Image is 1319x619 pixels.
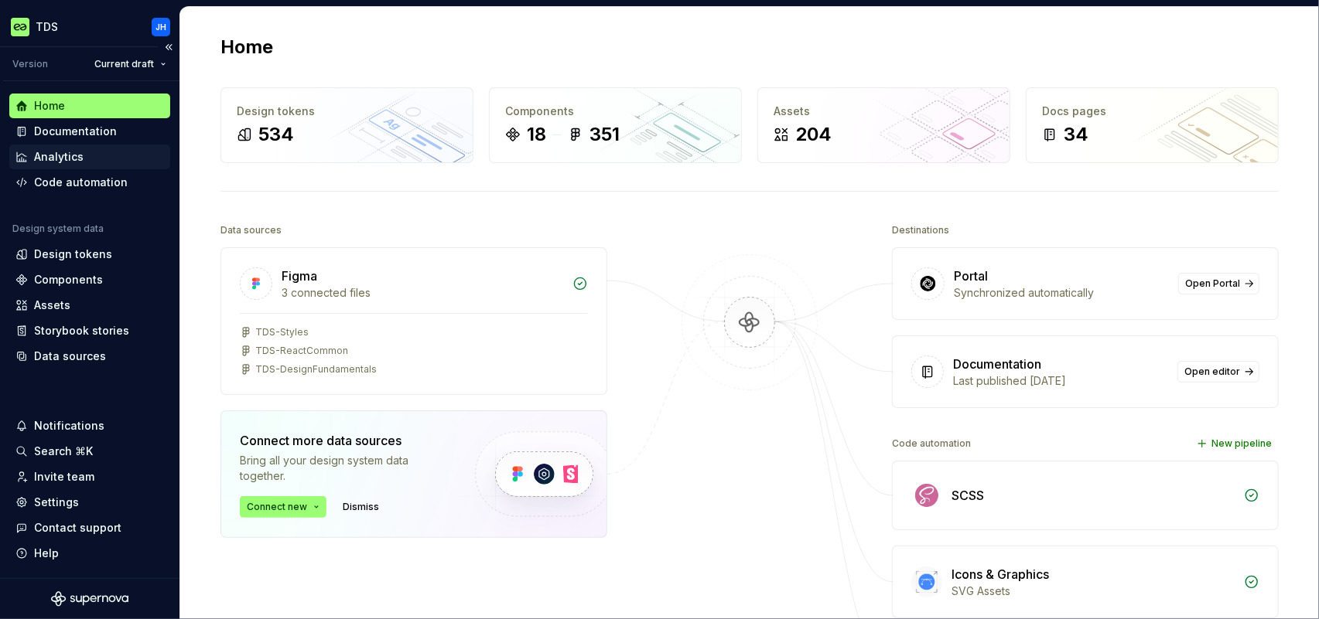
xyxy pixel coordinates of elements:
div: Assets [774,104,994,119]
button: New pipeline [1192,433,1279,454]
a: Home [9,94,170,118]
div: Version [12,58,48,70]
div: Design tokens [34,247,112,262]
div: SCSS [952,486,984,505]
div: Analytics [34,149,84,165]
div: Home [34,98,65,114]
div: Contact support [34,520,121,536]
div: TDS-Styles [255,326,309,338]
div: Notifications [34,418,104,434]
a: Assets204 [757,87,1010,163]
span: Current draft [94,58,154,70]
div: TDS [36,19,58,35]
button: Search ⌘K [9,439,170,464]
button: Contact support [9,515,170,540]
svg: Supernova Logo [51,591,128,607]
div: TDS-DesignFundamentals [255,363,377,376]
div: Portal [954,267,988,285]
div: Code automation [34,175,128,190]
div: Invite team [34,469,94,485]
div: Last published [DATE] [953,373,1168,389]
div: Data sources [220,219,282,241]
a: Data sources [9,344,170,369]
div: Data sources [34,349,106,364]
div: Storybook stories [34,323,129,338]
button: TDSJH [3,10,176,43]
a: Analytics [9,145,170,169]
div: Design tokens [237,104,457,119]
div: Components [505,104,726,119]
div: Design system data [12,223,104,235]
div: SVG Assets [952,583,1235,599]
div: Docs pages [1042,104,1263,119]
div: Icons & Graphics [952,565,1049,583]
div: 3 connected files [282,285,563,301]
div: Destinations [892,219,949,241]
span: Open editor [1184,366,1240,378]
div: 34 [1064,122,1088,147]
span: Open Portal [1185,277,1240,290]
a: Components [9,267,170,292]
button: Notifications [9,413,170,438]
a: Documentation [9,119,170,144]
h2: Home [220,35,273,60]
div: Figma [282,267,317,285]
a: Open Portal [1178,273,1259,294]
div: Assets [34,298,70,313]
div: Help [34,546,59,561]
span: New pipeline [1211,437,1272,450]
div: 534 [258,122,294,147]
div: 351 [589,122,620,147]
div: Documentation [953,355,1041,373]
span: Dismiss [343,501,379,513]
div: Bring all your design system data together. [240,453,449,484]
a: Code automation [9,170,170,195]
div: Settings [34,495,79,510]
button: Connect new [240,496,326,518]
a: Figma3 connected filesTDS-StylesTDS-ReactCommonTDS-DesignFundamentals [220,247,607,395]
button: Collapse sidebar [158,36,179,58]
img: c8550e5c-f519-4da4-be5f-50b4e1e1b59d.png [11,18,29,36]
div: JH [155,21,166,33]
a: Settings [9,490,170,515]
button: Current draft [87,53,173,75]
div: Search ⌘K [34,444,93,459]
div: Code automation [892,433,971,454]
a: Components18351 [489,87,742,163]
div: Components [34,272,103,287]
a: Design tokens534 [220,87,473,163]
a: Design tokens [9,242,170,267]
a: Docs pages34 [1026,87,1279,163]
div: 204 [795,122,832,147]
button: Dismiss [336,496,386,518]
a: Storybook stories [9,318,170,343]
div: Synchronized automatically [954,285,1169,301]
span: Connect new [247,501,307,513]
div: Connect more data sources [240,431,449,450]
a: Open editor [1177,361,1259,383]
button: Help [9,541,170,566]
a: Assets [9,293,170,318]
div: TDS-ReactCommon [255,345,348,357]
a: Invite team [9,464,170,489]
div: 18 [527,122,546,147]
div: Documentation [34,124,117,139]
